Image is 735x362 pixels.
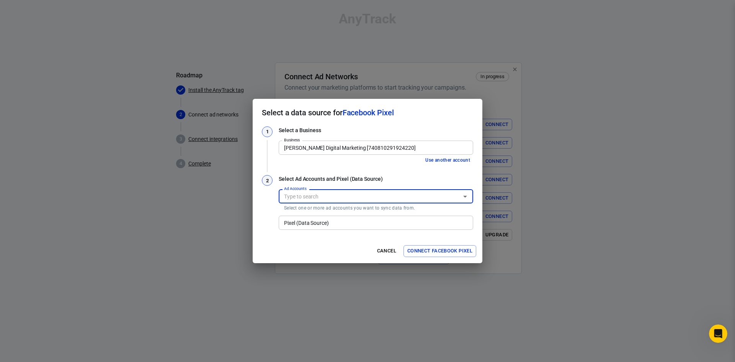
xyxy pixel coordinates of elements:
[284,186,307,192] label: Ad Accounts
[343,108,394,117] span: Facebook Pixel
[281,192,458,201] input: Type to search
[709,324,727,343] iframe: Intercom live chat
[279,175,473,183] h3: Select Ad Accounts and Pixel (Data Source)
[281,218,470,228] input: Type to search
[262,175,273,186] div: 2
[284,137,300,143] label: Business
[403,245,476,257] button: Connect Facebook Pixel
[284,205,468,211] p: Select one or more ad accounts you want to sync data from.
[374,245,399,257] button: Cancel
[253,99,482,126] h2: Select a data source for
[460,191,470,202] button: Open
[262,126,273,137] div: 1
[422,156,473,164] button: Use another account
[281,143,470,152] input: Type to search
[279,126,473,134] h3: Select a Business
